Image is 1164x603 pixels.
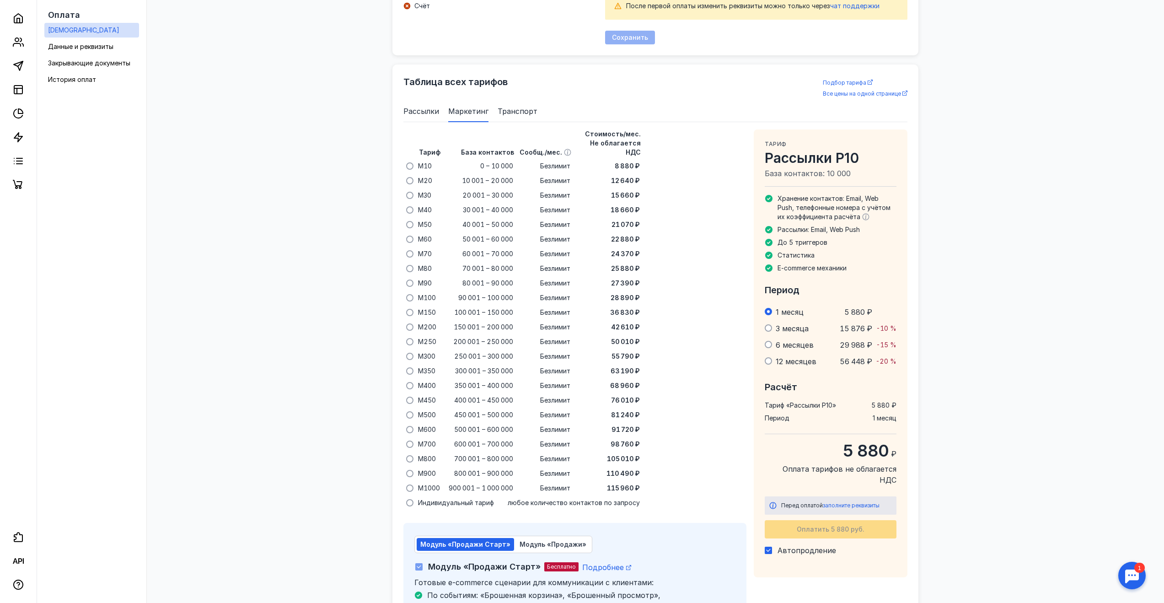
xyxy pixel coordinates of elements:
button: Модуль «Продажи» [516,538,590,551]
span: Хранение контактов: Email, Web Push, телефонные номера с учётом их коэффициента расчёта [778,194,890,221]
span: Подбор тарифа [823,79,866,86]
span: Транспорт [498,106,537,117]
span: M50 [418,220,432,229]
span: Все цены на одной странице [823,90,901,97]
span: Закрывающие документы [48,59,130,67]
span: Маркетинг [448,106,488,117]
span: 55 790 ₽ [612,352,640,361]
span: 98 760 ₽ [611,440,640,449]
span: 24 370 ₽ [611,249,640,258]
span: M800 [418,454,436,463]
span: 63 190 ₽ [611,366,640,376]
span: M1000 [418,484,440,493]
span: 70 001 – 80 000 [462,264,513,273]
span: 12 месяцев [776,357,816,366]
span: Безлимит [540,366,570,376]
span: Стоимость/мес. Не облагается НДС [585,130,641,156]
span: Подробнее [582,563,624,572]
span: 27 390 ₽ [611,279,640,288]
a: Все цены на одной странице [823,89,907,98]
span: 0 – 10 000 [480,162,513,171]
span: M10 [418,162,432,171]
span: 115 960 ₽ [607,484,640,493]
span: Индивидуальный тариф [418,498,494,507]
span: Модуль «Продажи» [520,540,586,548]
span: 28 890 ₽ [611,293,640,302]
span: Безлимит [540,440,570,449]
span: M100 [418,293,436,302]
a: Подробнее [582,563,631,572]
span: Безлимит [540,396,570,405]
span: База контактов: 10 000 [765,168,896,179]
span: M150 [418,308,436,317]
span: Безлимит [540,308,570,317]
span: Безлимит [540,220,570,229]
span: 21 070 ₽ [612,220,640,229]
span: До 5 триггеров [778,238,827,246]
span: Безлимит [540,205,570,215]
span: 12 640 ₽ [611,176,640,185]
span: Безлимит [540,484,570,493]
span: Тариф [419,148,440,156]
span: 60 001 – 70 000 [462,249,513,258]
span: 15 660 ₽ [611,191,640,200]
span: Таблица всех тарифов [403,76,508,87]
span: 68 960 ₽ [610,381,640,390]
span: любое количество контактов по запросу [508,498,640,507]
span: Рассылки [403,106,439,117]
span: 20 001 – 30 000 [462,191,513,200]
span: 105 010 ₽ [607,454,640,463]
a: Подбор тарифа [823,78,907,87]
span: 500 001 – 600 000 [454,425,513,434]
a: [DEMOGRAPHIC_DATA] [44,23,139,38]
span: M450 [418,396,436,405]
span: Данные и реквизиты [48,43,113,50]
span: M20 [418,176,432,185]
span: 76 010 ₽ [611,396,640,405]
span: 5 880 ₽ [871,401,896,410]
span: 25 880 ₽ [611,264,640,273]
span: M40 [418,205,432,215]
span: Безлимит [540,249,570,258]
span: Тариф [765,140,787,147]
span: 80 001 – 90 000 [462,279,513,288]
span: Тариф « Рассылки P10 » [765,401,836,410]
span: M350 [418,366,435,376]
span: M60 [418,235,432,244]
span: Рассылки: Email, Web Push [778,226,860,233]
span: Период [765,285,799,296]
span: M700 [418,440,436,449]
a: Закрывающие документы [44,56,139,70]
span: 50 010 ₽ [611,337,640,346]
span: 350 001 – 400 000 [455,381,513,390]
span: Безлимит [540,469,570,478]
span: -15 % [876,341,896,349]
span: 42 610 ₽ [611,323,640,332]
span: Сообщ./мес. [520,148,562,156]
span: Счёт [414,1,430,11]
span: 5 880 [843,441,889,461]
span: Безлимит [540,381,570,390]
span: Безлимит [540,293,570,302]
span: 150 001 – 200 000 [454,323,513,332]
span: История оплат [48,75,96,83]
span: 100 001 – 150 000 [454,308,513,317]
span: E-commerce механики [778,264,847,272]
span: 36 830 ₽ [610,308,640,317]
span: Безлимит [540,323,570,332]
span: Оплата тарифов не облагается НДС [765,463,896,485]
span: 800 001 – 900 000 [454,469,513,478]
span: 91 720 ₽ [612,425,640,434]
span: M90 [418,279,432,288]
span: Безлимит [540,162,570,171]
span: 600 001 – 700 000 [454,440,513,449]
span: 700 001 – 800 000 [454,454,513,463]
span: 30 001 – 40 000 [463,205,513,215]
span: Безлимит [540,410,570,420]
span: 56 448 ₽ [840,357,872,366]
span: M600 [418,425,436,434]
span: M200 [418,323,436,332]
span: M400 [418,381,436,390]
span: Безлимит [540,235,570,244]
span: 200 001 – 250 000 [453,337,513,346]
